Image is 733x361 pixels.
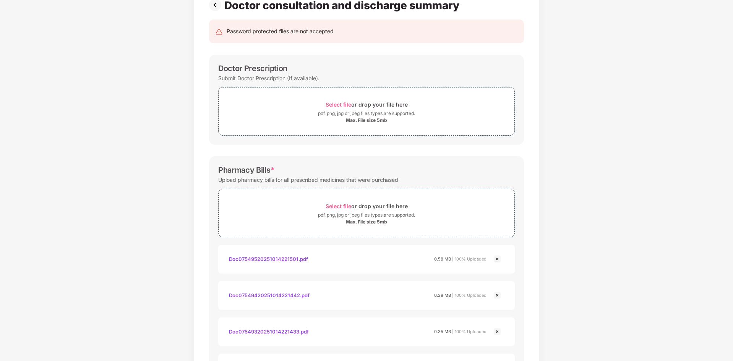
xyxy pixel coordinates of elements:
[346,219,387,225] div: Max. File size 5mb
[218,175,398,185] div: Upload pharmacy bills for all prescribed medicines that were purchased
[215,28,223,36] img: svg+xml;base64,PHN2ZyB4bWxucz0iaHR0cDovL3d3dy53My5vcmcvMjAwMC9zdmciIHdpZHRoPSIyNCIgaGVpZ2h0PSIyNC...
[493,254,502,264] img: svg+xml;base64,PHN2ZyBpZD0iQ3Jvc3MtMjR4MjQiIHhtbG5zPSJodHRwOi8vd3d3LnczLm9yZy8yMDAwL3N2ZyIgd2lkdG...
[493,327,502,336] img: svg+xml;base64,PHN2ZyBpZD0iQ3Jvc3MtMjR4MjQiIHhtbG5zPSJodHRwOi8vd3d3LnczLm9yZy8yMDAwL3N2ZyIgd2lkdG...
[434,256,451,262] span: 0.58 MB
[493,291,502,300] img: svg+xml;base64,PHN2ZyBpZD0iQ3Jvc3MtMjR4MjQiIHhtbG5zPSJodHRwOi8vd3d3LnczLm9yZy8yMDAwL3N2ZyIgd2lkdG...
[219,93,514,130] span: Select fileor drop your file herepdf, png, jpg or jpeg files types are supported.Max. File size 5mb
[218,64,287,73] div: Doctor Prescription
[452,293,487,298] span: | 100% Uploaded
[229,325,309,338] div: Doc07549320251014221433.pdf
[326,99,408,110] div: or drop your file here
[218,73,319,83] div: Submit Doctor Prescription (If available).
[326,203,351,209] span: Select file
[452,329,487,334] span: | 100% Uploaded
[318,211,415,219] div: pdf, png, jpg or jpeg files types are supported.
[218,165,274,175] div: Pharmacy Bills
[229,253,308,265] div: Doc07549520251014221501.pdf
[318,110,415,117] div: pdf, png, jpg or jpeg files types are supported.
[229,289,310,302] div: Doc07549420251014221442.pdf
[227,27,334,36] div: Password protected files are not accepted
[434,293,451,298] span: 0.28 MB
[219,195,514,231] span: Select fileor drop your file herepdf, png, jpg or jpeg files types are supported.Max. File size 5mb
[326,201,408,211] div: or drop your file here
[452,256,487,262] span: | 100% Uploaded
[346,117,387,123] div: Max. File size 5mb
[434,329,451,334] span: 0.35 MB
[326,101,351,108] span: Select file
